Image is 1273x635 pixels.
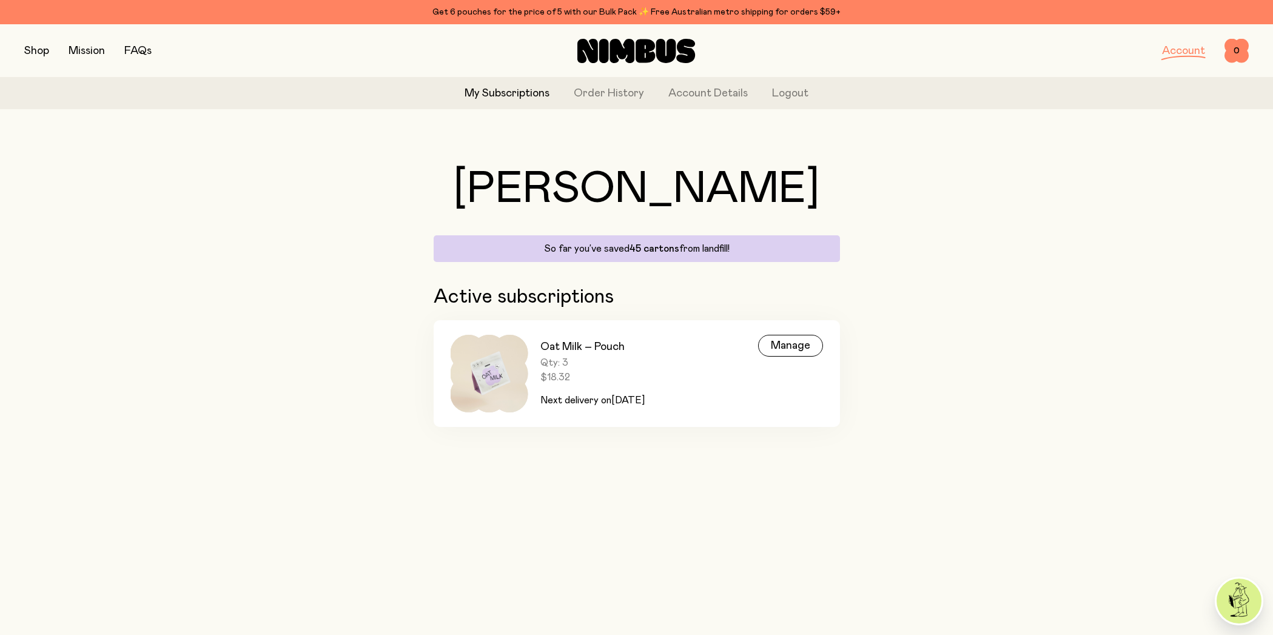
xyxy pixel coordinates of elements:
[1224,39,1249,63] button: 0
[1162,45,1205,56] a: Account
[772,86,808,102] button: Logout
[540,357,645,369] span: Qty: 3
[434,167,840,211] h1: [PERSON_NAME]
[441,243,833,255] p: So far you’ve saved from landfill!
[24,5,1249,19] div: Get 6 pouches for the price of 5 with our Bulk Pack ✨ Free Australian metro shipping for orders $59+
[465,86,549,102] a: My Subscriptions
[574,86,644,102] a: Order History
[630,244,679,254] span: 45 cartons
[668,86,748,102] a: Account Details
[1217,579,1261,623] img: agent
[540,393,645,408] p: Next delivery on
[540,340,645,354] h3: Oat Milk – Pouch
[69,45,105,56] a: Mission
[434,286,840,308] h2: Active subscriptions
[611,395,645,405] span: [DATE]
[124,45,152,56] a: FAQs
[758,335,823,357] div: Manage
[434,320,840,427] a: Oat Milk – PouchQty: 3$18.32Next delivery on[DATE]Manage
[540,371,645,383] span: $18.32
